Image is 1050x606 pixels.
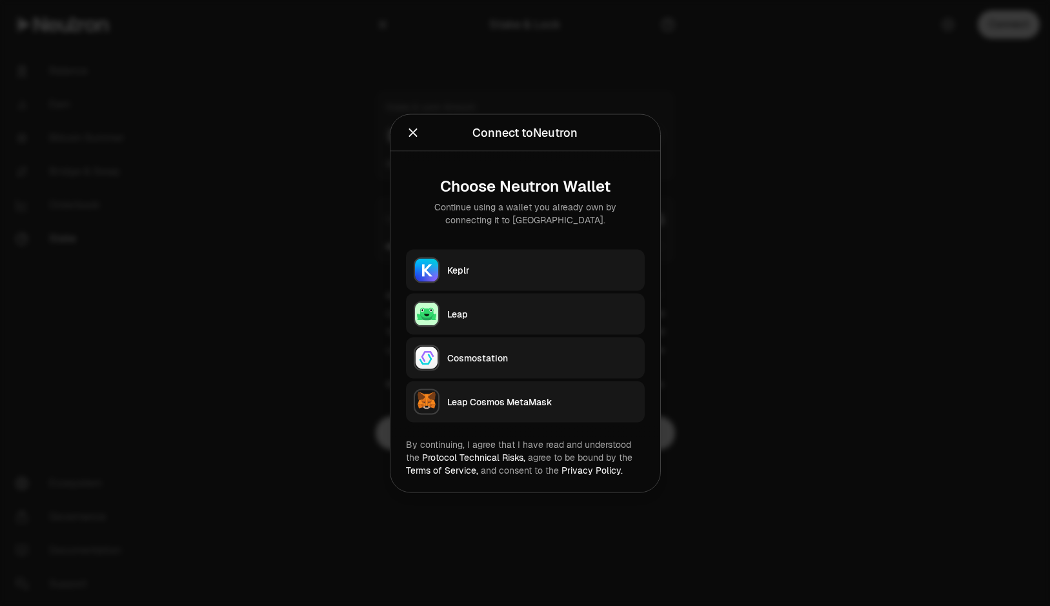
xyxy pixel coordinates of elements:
img: Leap [415,302,438,325]
button: LeapLeap [406,293,645,334]
div: Continue using a wallet you already own by connecting it to [GEOGRAPHIC_DATA]. [416,200,634,226]
div: Keplr [447,263,637,276]
div: Leap [447,307,637,320]
img: Cosmostation [415,346,438,369]
div: Connect to Neutron [472,123,578,141]
div: Cosmostation [447,351,637,364]
div: Choose Neutron Wallet [416,177,634,195]
a: Terms of Service, [406,464,478,476]
div: Leap Cosmos MetaMask [447,395,637,408]
button: KeplrKeplr [406,249,645,290]
div: By continuing, I agree that I have read and understood the agree to be bound by the and consent t... [406,438,645,476]
button: Leap Cosmos MetaMaskLeap Cosmos MetaMask [406,381,645,422]
a: Protocol Technical Risks, [422,451,525,463]
img: Leap Cosmos MetaMask [415,390,438,413]
img: Keplr [415,258,438,281]
a: Privacy Policy. [561,464,623,476]
button: CosmostationCosmostation [406,337,645,378]
button: Close [406,123,420,141]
